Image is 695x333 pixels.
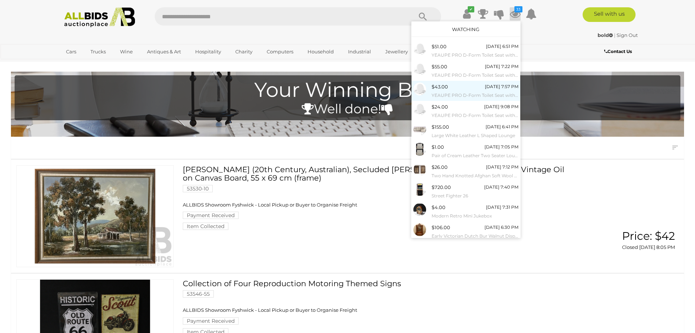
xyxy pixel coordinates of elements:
[462,7,472,20] a: ✔
[486,203,518,211] div: [DATE] 7:31 PM
[484,223,518,231] div: [DATE] 6:30 PM
[432,164,448,170] span: $26.00
[413,163,426,176] img: 51797-32a.JPG
[412,121,520,141] a: $155.00 [DATE] 6:41 PM Large White Leather L Shaped Lounge
[18,102,677,116] h4: Well done!
[432,192,518,200] small: Street Fighter 26
[413,63,426,75] img: 51362-963a.JPG
[432,43,447,49] span: $51.00
[412,222,520,242] a: $106.00 [DATE] 6:30 PM Early Victorian Dutch Bur Walnut Display Cabinet
[510,7,521,20] a: 33
[583,7,636,22] a: Sell with us
[432,224,450,230] span: $106.00
[413,83,426,95] img: 51362-948a.JPG
[484,183,518,191] div: [DATE] 7:40 PM
[381,46,413,58] a: Jewellery
[18,79,677,101] h1: Your Winning Bids
[484,143,518,151] div: [DATE] 7:05 PM
[614,32,615,38] span: |
[413,203,426,216] img: 53931-65a.jpg
[432,184,451,190] span: $720.00
[432,204,445,210] span: $4.00
[60,7,139,27] img: Allbids.com.au
[412,101,520,121] a: $24.00 [DATE] 9:08 PM YEAUPE PRO D-Form Toilet Seat with Soft-Close Mechanism - Lot of 5 - ORP $5...
[432,51,518,59] small: YEAUPE PRO D-Form Toilet Seat with Soft-Close Mechanism - Lot of 5 - ORP $522.45
[486,42,518,50] div: [DATE] 6:51 PM
[432,111,518,120] small: YEAUPE PRO D-Form Toilet Seat with Soft-Close Mechanism - Lot of 5 - ORP $522.45
[432,212,518,220] small: Modern Retro Mini Jukebox
[413,123,426,136] img: 54130-1a.JPG
[115,46,138,58] a: Wine
[413,223,426,236] img: 53538-1a.jpg
[142,46,186,58] a: Antiques & Art
[61,46,81,58] a: Cars
[413,143,426,156] img: 54083-1a.JPG
[617,32,638,38] a: Sign Out
[432,144,444,150] span: $1.00
[188,165,566,230] a: [PERSON_NAME] (20th Century, Australian), Secluded [PERSON_NAME] Home, Original Vintage Oil on Ca...
[413,42,426,55] img: 51362-947a.JPG
[432,172,518,180] small: Two Hand Knotted Afghan Soft Wool Bokhara Style Rugs with Traditional Design
[413,183,426,196] img: 53981-12a.jpg
[61,58,123,70] a: [GEOGRAPHIC_DATA]
[452,26,479,32] a: Watching
[578,230,677,251] a: Price: $42 Closed [DATE] 8:05 PM
[598,32,613,38] strong: bold
[343,46,376,58] a: Industrial
[432,124,449,130] span: $155.00
[190,46,226,58] a: Hospitality
[412,81,520,101] a: $43.00 [DATE] 7:57 PM YEAUPE PRO D-Form Toilet Seat with Soft-Close Mechanism - Lot of 5 - ORP $5...
[432,104,448,110] span: $24.00
[432,71,518,79] small: YEAUPE PRO D-Form Toilet Seat with Soft-Close Mechanism - Lot of 5 - ORP $522.45
[413,103,426,116] img: 51362-962a.JPG
[412,201,520,222] a: $4.00 [DATE] 7:31 PM Modern Retro Mini Jukebox
[86,46,111,58] a: Trucks
[405,7,441,26] button: Search
[412,161,520,181] a: $26.00 [DATE] 7:12 PM Two Hand Knotted Afghan Soft Wool Bokhara Style Rugs with Traditional Design
[412,181,520,201] a: $720.00 [DATE] 7:40 PM Street Fighter 26
[432,152,518,160] small: Pair of Cream Leather Two Seater Lounges by LA-Z-Boy
[468,6,474,12] i: ✔
[412,61,520,81] a: $55.00 [DATE] 7:22 PM YEAUPE PRO D-Form Toilet Seat with Soft-Close Mechanism - Lot of 5 - ORP $5...
[412,141,520,161] a: $1.00 [DATE] 7:05 PM Pair of Cream Leather Two Seater Lounges by LA-Z-Boy
[485,83,518,91] div: [DATE] 7:57 PM
[514,6,522,12] i: 33
[484,103,518,111] div: [DATE] 9:08 PM
[412,41,520,61] a: $51.00 [DATE] 6:51 PM YEAUPE PRO D-Form Toilet Seat with Soft-Close Mechanism - Lot of 5 - ORP $5...
[432,91,518,99] small: YEAUPE PRO D-Form Toilet Seat with Soft-Close Mechanism - Lot of 5 - ORP $522.45
[231,46,257,58] a: Charity
[598,32,614,38] a: bold
[486,163,518,171] div: [DATE] 7:12 PM
[485,63,518,71] div: [DATE] 7:22 PM
[432,64,447,69] span: $55.00
[622,229,675,243] span: Price: $42
[262,46,298,58] a: Computers
[432,232,518,240] small: Early Victorian Dutch Bur Walnut Display Cabinet
[432,132,518,140] small: Large White Leather L Shaped Lounge
[486,123,518,131] div: [DATE] 6:41 PM
[604,49,632,54] b: Contact Us
[604,48,634,56] a: Contact Us
[432,84,448,90] span: $43.00
[303,46,339,58] a: Household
